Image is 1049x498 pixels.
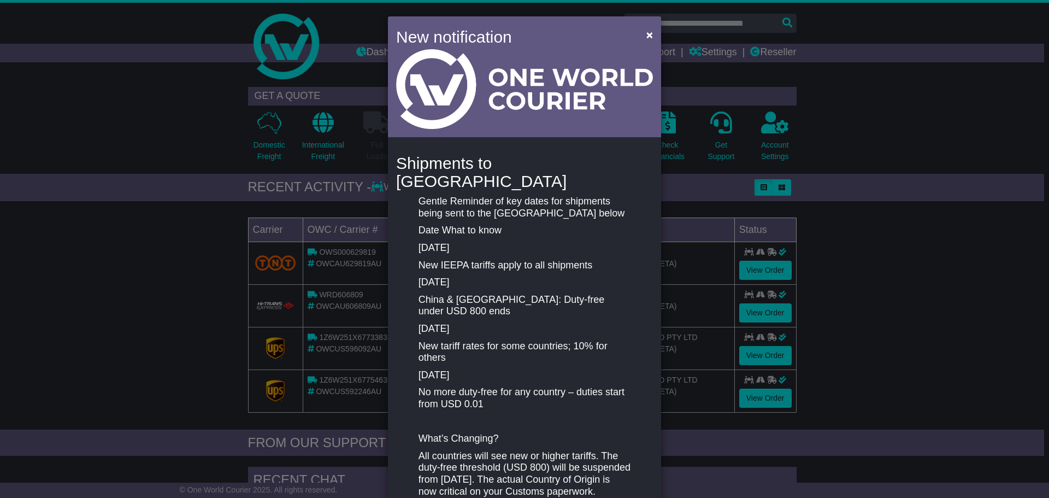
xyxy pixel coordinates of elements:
[419,450,630,497] p: All countries will see new or higher tariffs. The duty-free threshold (USD 800) will be suspended...
[396,49,653,129] img: Light
[419,196,630,219] p: Gentle Reminder of key dates for shipments being sent to the [GEOGRAPHIC_DATA] below
[419,341,630,364] p: New tariff rates for some countries; 10% for others
[419,433,630,445] p: What’s Changing?
[419,294,630,318] p: China & [GEOGRAPHIC_DATA]: Duty-free under USD 800 ends
[646,28,653,41] span: ×
[396,154,653,190] h4: Shipments to [GEOGRAPHIC_DATA]
[419,277,630,289] p: [DATE]
[419,225,630,237] p: Date What to know
[419,323,630,335] p: [DATE]
[419,260,630,272] p: New IEEPA tariffs apply to all shipments
[396,25,630,49] h4: New notification
[419,370,630,382] p: [DATE]
[419,386,630,410] p: No more duty-free for any country – duties start from USD 0.01
[641,24,658,46] button: Close
[419,242,630,254] p: [DATE]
